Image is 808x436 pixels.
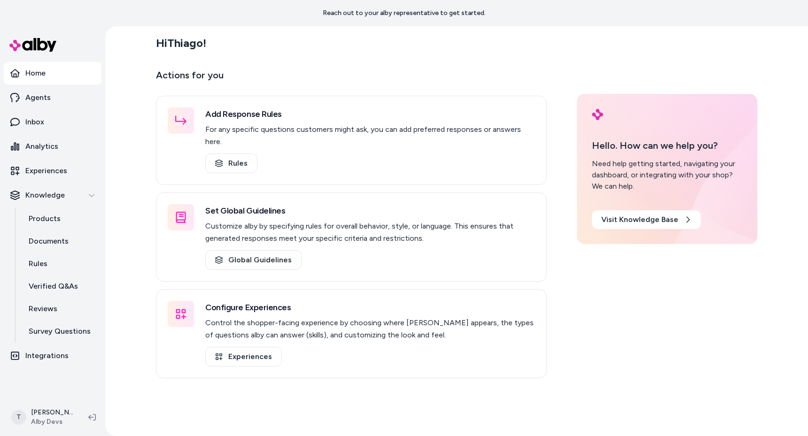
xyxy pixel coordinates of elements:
a: Inbox [4,111,101,133]
a: Visit Knowledge Base [592,210,701,229]
p: Products [29,213,61,224]
a: Reviews [19,298,101,320]
p: Integrations [25,350,69,361]
a: Products [19,207,101,230]
p: Control the shopper-facing experience by choosing where [PERSON_NAME] appears, the types of quest... [205,317,535,341]
p: Knowledge [25,190,65,201]
div: Need help getting started, navigating your dashboard, or integrating with your shop? We can help. [592,158,742,192]
p: Reviews [29,303,57,314]
p: Documents [29,236,69,247]
p: Inbox [25,116,44,128]
a: Analytics [4,135,101,158]
p: Actions for you [156,68,547,90]
a: Integrations [4,344,101,367]
h2: Hi Thiago ! [156,36,206,50]
p: Rules [29,258,47,269]
a: Home [4,62,101,84]
button: Knowledge [4,184,101,207]
a: Rules [19,252,101,275]
img: alby Logo [592,109,603,120]
a: Global Guidelines [205,250,302,270]
h3: Configure Experiences [205,301,535,314]
p: Hello. How can we help you? [592,138,742,153]
a: Survey Questions [19,320,101,343]
p: Customize alby by specifying rules for overall behavior, style, or language. This ensures that ge... [205,220,535,245]
span: Alby Devs [31,417,73,427]
p: Verified Q&As [29,281,78,292]
p: Reach out to your alby representative to get started. [323,8,486,18]
a: Verified Q&As [19,275,101,298]
p: Agents [25,92,51,103]
p: Experiences [25,165,67,176]
a: Rules [205,153,257,173]
a: Documents [19,230,101,252]
button: T[PERSON_NAME]Alby Devs [6,402,81,432]
p: Home [25,68,46,79]
p: Survey Questions [29,326,91,337]
p: [PERSON_NAME] [31,408,73,417]
img: alby Logo [9,38,56,52]
a: Experiences [205,347,282,367]
p: Analytics [25,141,58,152]
span: T [11,410,26,425]
h3: Set Global Guidelines [205,204,535,217]
a: Agents [4,86,101,109]
p: For any specific questions customers might ask, you can add preferred responses or answers here. [205,123,535,148]
a: Experiences [4,160,101,182]
h3: Add Response Rules [205,107,535,121]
